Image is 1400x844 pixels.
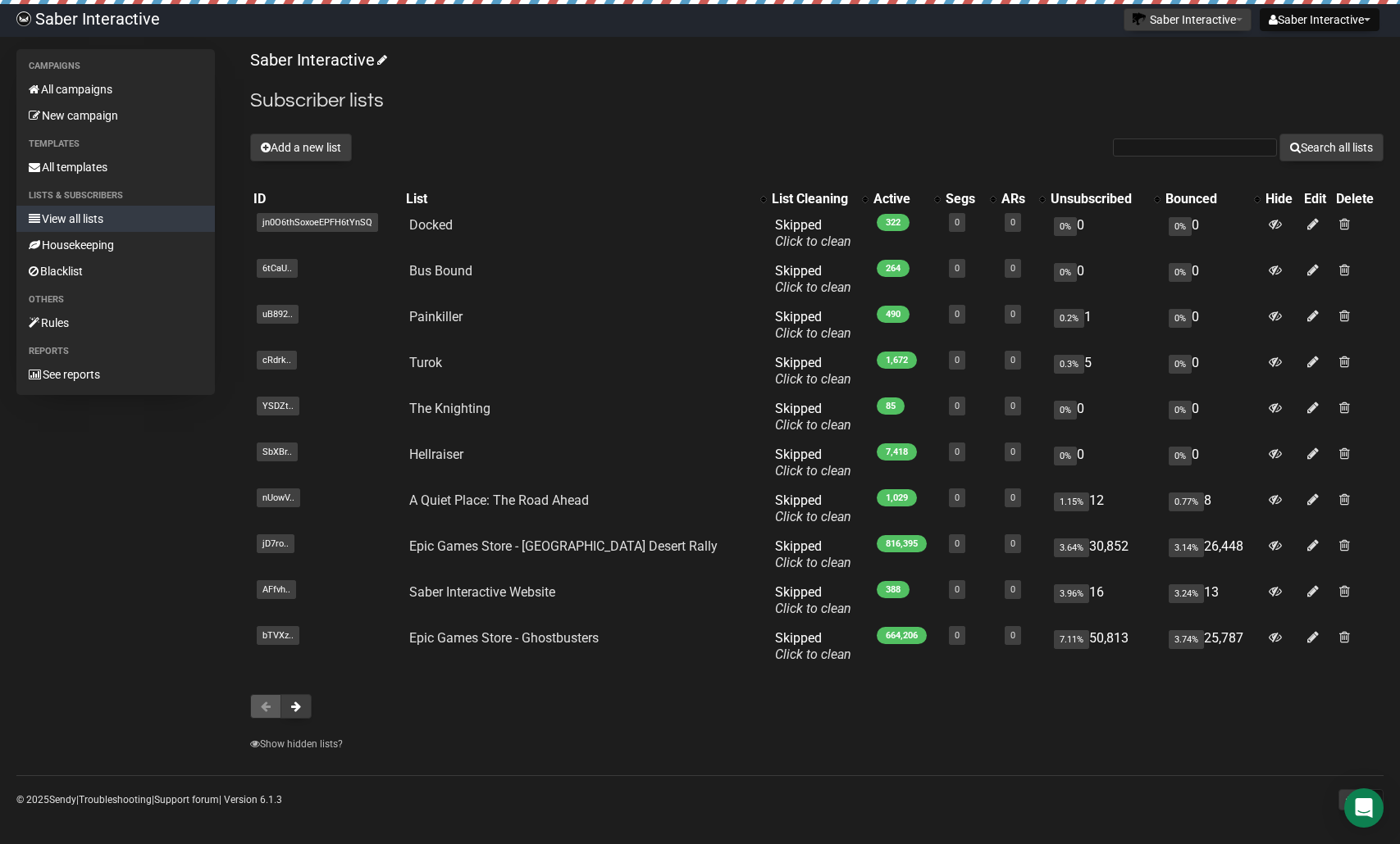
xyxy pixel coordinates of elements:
[775,538,851,570] span: Skipped
[257,397,299,415] span: YSDZt..
[775,647,851,662] a: Click to clean
[955,217,960,228] a: 0
[955,355,960,365] a: 0
[1054,401,1077,420] span: 0%
[250,134,352,161] button: Add a new list
[775,555,851,570] a: Click to clean
[409,309,463,324] a: Painkiller
[1054,538,1089,557] span: 3.64%
[775,492,851,524] span: Skipped
[16,361,215,388] a: See reports
[154,794,219,805] a: Support forum
[1054,263,1077,282] span: 0%
[1344,788,1384,828] div: Open Intercom Messenger
[409,355,442,370] a: Turok
[1162,211,1262,256] td: 0
[1162,532,1262,578] td: 26,448
[877,627,927,644] span: 664,206
[1169,355,1192,374] span: 0%
[775,463,851,479] a: Click to clean
[955,584,960,595] a: 0
[16,102,215,129] a: New campaign
[403,188,768,211] th: List: No sort applied, activate to apply an ascending sort
[955,447,960,457] a: 0
[1169,309,1192,328] span: 0%
[16,791,282,809] p: © 2025 | | | Version 6.1.3
[257,305,299,324] span: uB892..
[409,538,718,554] a: Epic Games Store - [GEOGRAPHIC_DATA] Desert Rally
[1054,492,1089,511] span: 1.15%
[1333,188,1384,211] th: Delete: No sort applied, sorting is disabled
[1162,188,1262,211] th: Bounced: No sort applied, activate to apply an ascending sort
[1162,486,1262,532] td: 8
[768,188,870,211] th: List Cleaning: No sort applied, activate to apply an ascending sort
[955,401,960,411] a: 0
[1054,355,1084,374] span: 0.3%
[955,538,960,549] a: 0
[775,371,851,387] a: Click to clean
[1169,584,1204,603] span: 3.24%
[1054,217,1077,236] span: 0%
[1047,256,1162,302] td: 0
[16,57,215,76] li: Campaigns
[409,217,453,233] a: Docked
[1301,188,1334,211] th: Edit: No sort applied, sorting is disabled
[1169,492,1204,511] span: 0.77%
[250,188,404,211] th: ID: No sort applied, sorting is disabled
[1010,263,1015,274] a: 0
[1169,538,1204,557] span: 3.14%
[942,188,998,211] th: Segs: No sort applied, activate to apply an ascending sort
[1162,302,1262,348] td: 0
[877,489,917,506] span: 1,029
[772,191,854,207] div: List Cleaning
[257,442,298,461] span: SbXBr..
[1162,394,1262,440] td: 0
[877,306,910,323] span: 490
[1010,217,1015,228] a: 0
[775,509,851,524] a: Click to clean
[1047,348,1162,394] td: 5
[775,263,851,295] span: Skipped
[409,492,589,508] a: A Quiet Place: The Road Ahead
[1169,447,1192,465] span: 0%
[1124,8,1252,31] button: Saber Interactive
[1262,188,1301,211] th: Hide: No sort applied, sorting is disabled
[1162,256,1262,302] td: 0
[775,279,851,295] a: Click to clean
[1047,578,1162,624] td: 16
[16,154,215,180] a: All templates
[16,290,215,310] li: Others
[775,325,851,341] a: Click to clean
[1010,630,1015,641] a: 0
[1047,532,1162,578] td: 30,852
[1169,401,1192,420] span: 0%
[16,232,215,258] a: Housekeeping
[1165,191,1246,207] div: Bounced
[16,258,215,284] a: Blacklist
[1304,191,1330,207] div: Edit
[1047,211,1162,256] td: 0
[955,492,960,503] a: 0
[955,630,960,641] a: 0
[16,134,215,154] li: Templates
[257,580,296,599] span: AFfvh..
[79,794,152,805] a: Troubleshooting
[1162,440,1262,486] td: 0
[1162,624,1262,669] td: 25,787
[409,447,463,462] a: Hellraiser
[1054,447,1077,465] span: 0%
[1047,394,1162,440] td: 0
[409,263,472,279] a: Bus Bound
[257,534,294,553] span: jD7ro..
[877,581,910,598] span: 388
[409,401,490,416] a: The Knighting
[877,397,905,415] span: 85
[1336,191,1380,207] div: Delete
[877,352,917,369] span: 1,672
[1047,302,1162,348] td: 1
[775,217,851,249] span: Skipped
[257,259,298,278] span: 6tCaU..
[16,310,215,336] a: Rules
[1054,309,1084,328] span: 0.2%
[257,351,297,370] span: cRdrk..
